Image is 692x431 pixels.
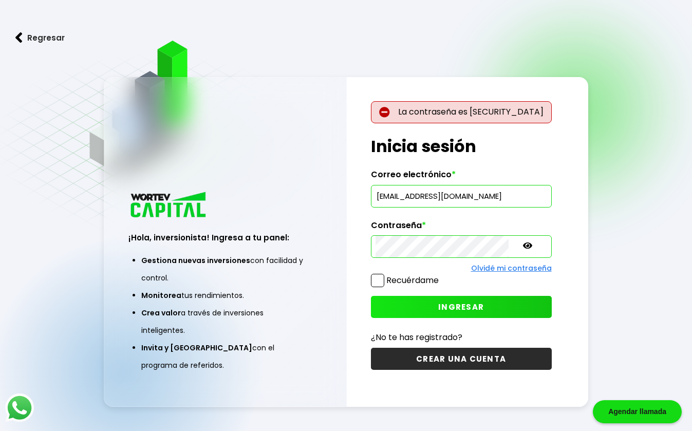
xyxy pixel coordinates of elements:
span: Invita y [GEOGRAPHIC_DATA] [141,343,252,353]
span: Monitorea [141,290,181,301]
h1: Inicia sesión [371,134,552,159]
input: hola@wortev.capital [376,185,547,207]
li: tus rendimientos. [141,287,309,304]
li: con facilidad y control. [141,252,309,287]
h3: ¡Hola, inversionista! Ingresa a tu panel: [128,232,322,243]
a: ¿No te has registrado?CREAR UNA CUENTA [371,331,552,370]
span: INGRESAR [438,302,484,312]
label: Contraseña [371,220,552,236]
span: Gestiona nuevas inversiones [141,255,250,266]
img: flecha izquierda [15,32,23,43]
button: INGRESAR [371,296,552,318]
img: logo_wortev_capital [128,191,210,221]
span: Crea valor [141,308,181,318]
label: Correo electrónico [371,170,552,185]
a: Olvidé mi contraseña [471,263,552,273]
p: ¿No te has registrado? [371,331,552,344]
img: error-circle.027baa21.svg [379,107,390,118]
li: con el programa de referidos. [141,339,309,374]
label: Recuérdame [386,274,439,286]
div: Agendar llamada [593,400,682,423]
li: a través de inversiones inteligentes. [141,304,309,339]
p: La contraseña es [SECURITY_DATA] [371,101,552,123]
button: CREAR UNA CUENTA [371,348,552,370]
img: logos_whatsapp-icon.242b2217.svg [5,393,34,422]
